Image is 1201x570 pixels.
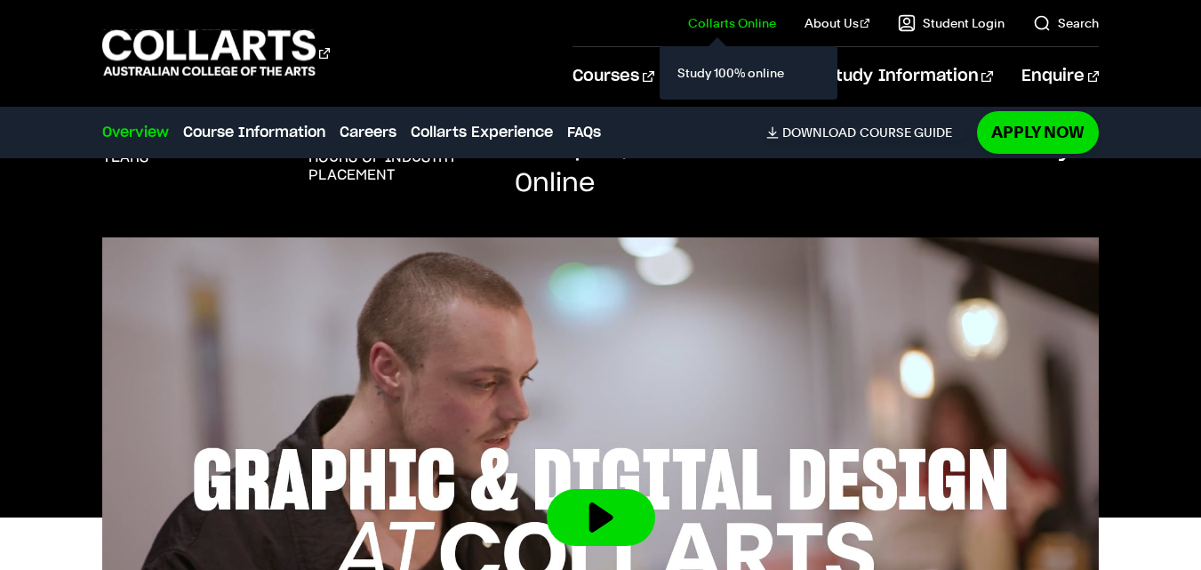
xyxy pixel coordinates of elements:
a: Enquire [1021,47,1099,106]
a: Collarts Experience [411,122,553,143]
a: Apply Now [977,111,1099,153]
a: FAQs [567,122,601,143]
span: Download [782,124,856,140]
a: Study Information [826,47,993,106]
a: About Us [805,14,870,32]
a: Careers [340,122,396,143]
a: Overview [102,122,169,143]
a: Student Login [898,14,1005,32]
a: Collarts Online [688,14,776,32]
h3: hours of industry placement [308,149,479,184]
div: Go to homepage [102,28,330,78]
a: DownloadCourse Guide [766,124,966,140]
a: Courses [572,47,653,106]
a: Study 100% online [674,60,823,85]
a: Course Information [183,122,325,143]
a: Search [1033,14,1099,32]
